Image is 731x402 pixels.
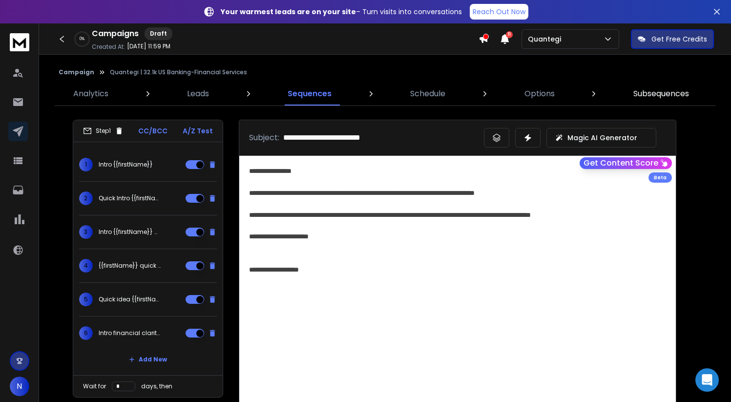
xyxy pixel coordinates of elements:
a: Schedule [404,82,451,106]
p: Quick idea {{firstName}} [99,296,161,303]
span: 4 [79,259,93,273]
button: Get Content Score [580,157,672,169]
img: logo [10,33,29,51]
div: Step 1 [83,127,124,135]
a: Leads [181,82,215,106]
p: CC/BCC [138,126,167,136]
span: 11 [506,31,513,38]
p: Subject: [249,132,279,144]
button: N [10,377,29,396]
button: Magic AI Generator [546,128,656,148]
p: Reach Out Now [473,7,525,17]
p: Quantegi | 32.1k US Banking-Financial Services [110,68,247,76]
button: Campaign [59,68,94,76]
p: [DATE] 11:59 PM [127,42,170,50]
li: Step1CC/BCCA/Z Test1Intro {{firstName}}2Quick Intro {{firstName}}3Intro {{firstName}} quick idea4... [73,120,223,398]
strong: Your warmest leads are on your site [221,7,356,17]
a: Reach Out Now [470,4,528,20]
span: 1 [79,158,93,171]
div: Beta [648,172,672,183]
button: Add New [121,350,175,369]
a: Options [519,82,561,106]
p: Quick Intro {{firstName}} [99,194,161,202]
span: 5 [79,293,93,306]
div: Open Intercom Messenger [695,368,719,392]
p: Leads [187,88,209,100]
a: Sequences [282,82,337,106]
p: Intro financial clarity for your team [99,329,161,337]
a: Analytics [67,82,114,106]
p: Quantegi [528,34,565,44]
p: days, then [141,382,172,390]
p: Intro {{firstName}} [99,161,153,169]
p: {{firstName}} quick finance win [99,262,161,270]
span: 3 [79,225,93,239]
h1: Campaigns [92,28,139,40]
p: Intro {{firstName}} quick idea [99,228,161,236]
div: Draft [145,27,172,40]
p: Subsequences [633,88,689,100]
p: Sequences [288,88,332,100]
p: Wait for [83,382,106,390]
button: Get Free Credits [631,29,714,49]
p: Get Free Credits [651,34,707,44]
p: Analytics [73,88,108,100]
p: 0 % [80,36,84,42]
p: Created At: [92,43,125,51]
a: Subsequences [627,82,695,106]
p: A/Z Test [183,126,213,136]
p: Magic AI Generator [567,133,637,143]
p: – Turn visits into conversations [221,7,462,17]
p: Schedule [410,88,445,100]
span: 6 [79,326,93,340]
span: 2 [79,191,93,205]
p: Options [524,88,555,100]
